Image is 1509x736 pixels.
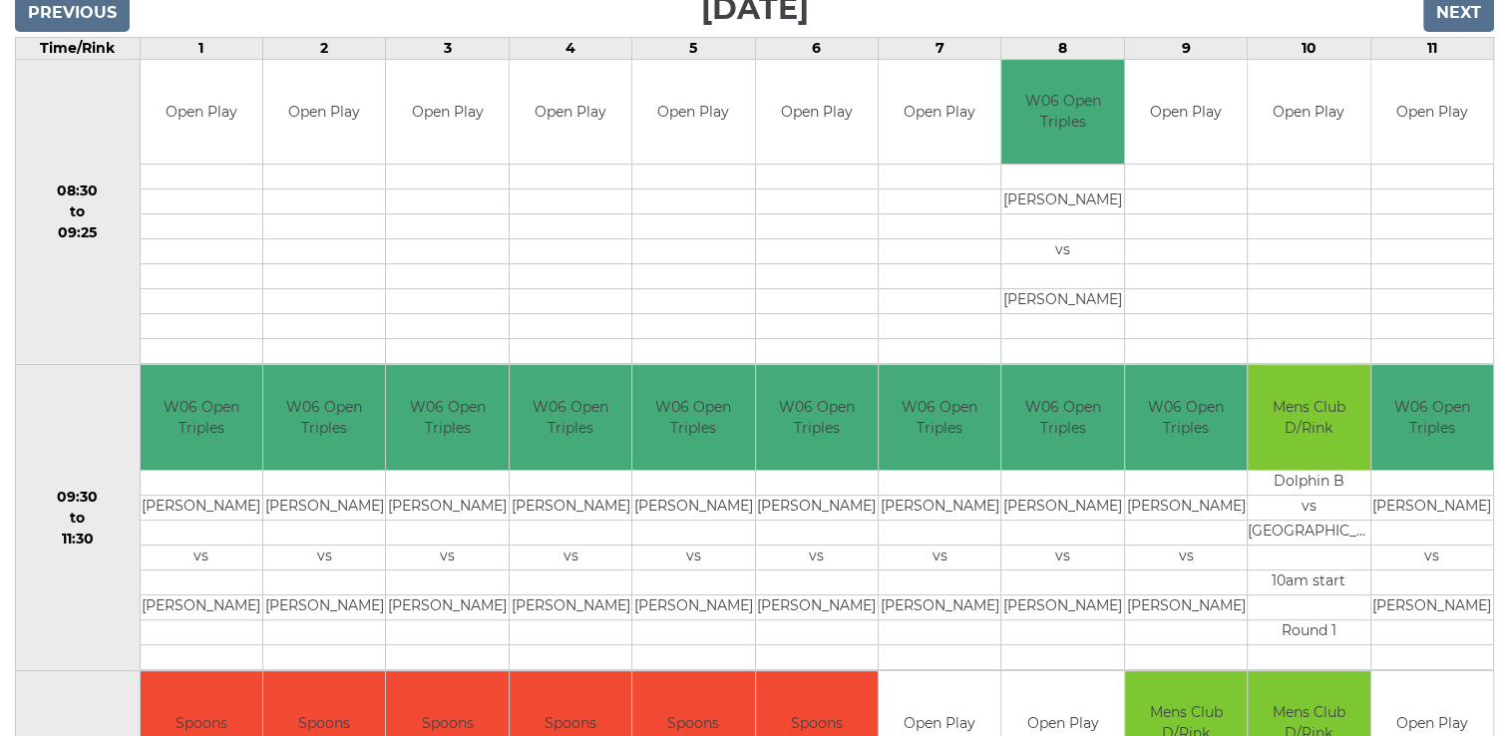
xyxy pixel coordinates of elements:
[141,545,262,569] td: vs
[1371,60,1494,165] td: Open Play
[1125,365,1247,470] td: W06 Open Triples
[879,545,1000,569] td: vs
[1001,594,1123,619] td: [PERSON_NAME]
[386,545,508,569] td: vs
[1371,594,1494,619] td: [PERSON_NAME]
[879,594,1000,619] td: [PERSON_NAME]
[263,495,385,520] td: [PERSON_NAME]
[263,594,385,619] td: [PERSON_NAME]
[756,495,878,520] td: [PERSON_NAME]
[386,37,509,59] td: 3
[1001,495,1123,520] td: [PERSON_NAME]
[1248,619,1369,644] td: Round 1
[879,495,1000,520] td: [PERSON_NAME]
[1001,37,1124,59] td: 8
[1124,37,1247,59] td: 9
[510,365,631,470] td: W06 Open Triples
[756,545,878,569] td: vs
[1371,545,1494,569] td: vs
[263,545,385,569] td: vs
[16,37,141,59] td: Time/Rink
[632,495,754,520] td: [PERSON_NAME]
[1001,189,1123,214] td: [PERSON_NAME]
[141,60,262,165] td: Open Play
[755,37,878,59] td: 6
[632,365,754,470] td: W06 Open Triples
[1125,60,1247,165] td: Open Play
[263,365,385,470] td: W06 Open Triples
[510,60,631,165] td: Open Play
[1001,289,1123,314] td: [PERSON_NAME]
[510,495,631,520] td: [PERSON_NAME]
[632,37,755,59] td: 5
[141,495,262,520] td: [PERSON_NAME]
[632,60,754,165] td: Open Play
[1248,365,1369,470] td: Mens Club D/Rink
[1001,60,1123,165] td: W06 Open Triples
[1125,594,1247,619] td: [PERSON_NAME]
[386,365,508,470] td: W06 Open Triples
[386,495,508,520] td: [PERSON_NAME]
[262,37,385,59] td: 2
[1248,60,1369,165] td: Open Play
[16,365,141,671] td: 09:30 to 11:30
[1248,37,1370,59] td: 10
[1125,495,1247,520] td: [PERSON_NAME]
[1371,495,1494,520] td: [PERSON_NAME]
[756,60,878,165] td: Open Play
[141,594,262,619] td: [PERSON_NAME]
[1371,365,1494,470] td: W06 Open Triples
[1001,545,1123,569] td: vs
[1248,495,1369,520] td: vs
[879,60,1000,165] td: Open Play
[509,37,631,59] td: 4
[141,365,262,470] td: W06 Open Triples
[263,60,385,165] td: Open Play
[1001,365,1123,470] td: W06 Open Triples
[16,59,141,365] td: 08:30 to 09:25
[632,545,754,569] td: vs
[510,545,631,569] td: vs
[1248,470,1369,495] td: Dolphin B
[140,37,262,59] td: 1
[1248,520,1369,545] td: [GEOGRAPHIC_DATA]
[1125,545,1247,569] td: vs
[878,37,1000,59] td: 7
[510,594,631,619] td: [PERSON_NAME]
[1001,239,1123,264] td: vs
[879,365,1000,470] td: W06 Open Triples
[756,365,878,470] td: W06 Open Triples
[632,594,754,619] td: [PERSON_NAME]
[386,60,508,165] td: Open Play
[386,594,508,619] td: [PERSON_NAME]
[1370,37,1494,59] td: 11
[1248,569,1369,594] td: 10am start
[756,594,878,619] td: [PERSON_NAME]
